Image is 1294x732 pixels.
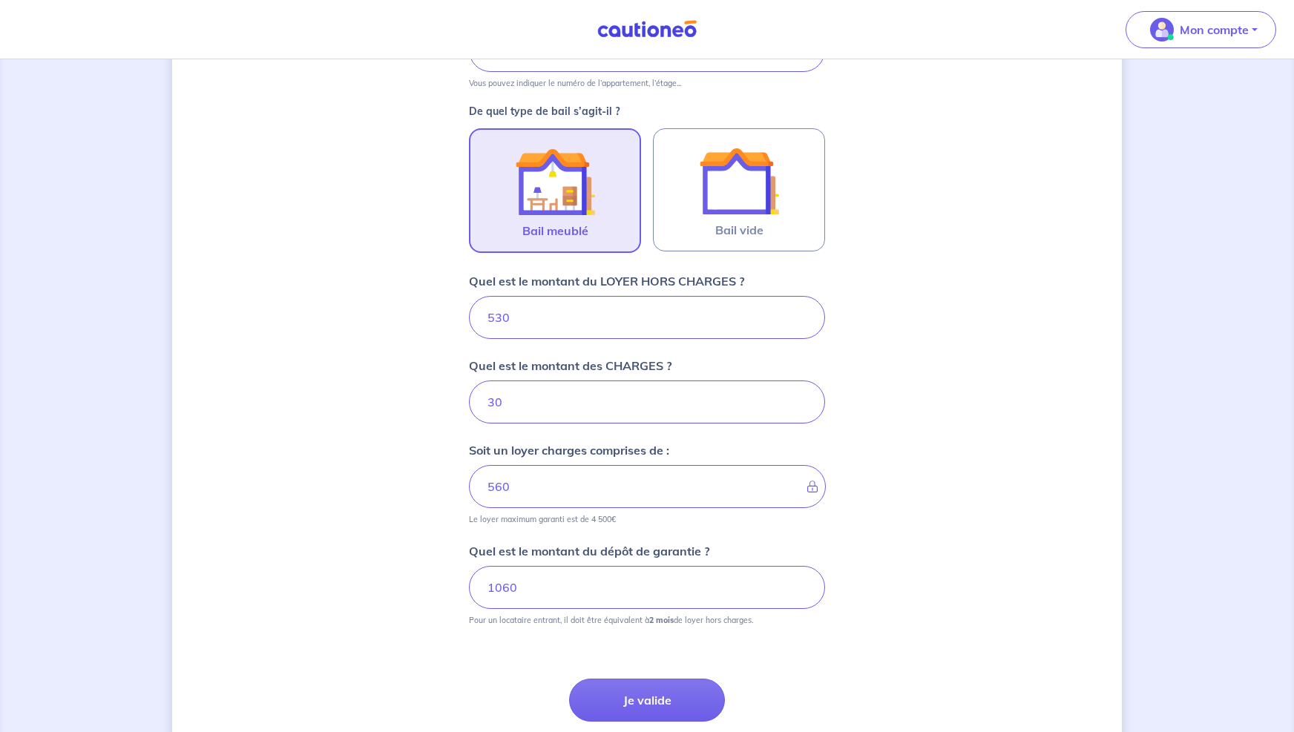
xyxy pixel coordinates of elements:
[469,441,669,459] p: Soit un loyer charges comprises de :
[699,141,779,221] img: illu_empty_lease.svg
[469,566,825,609] input: 750€
[1150,18,1174,42] img: illu_account_valid_menu.svg
[715,221,763,239] span: Bail vide
[469,380,825,423] input: 80 €
[469,106,825,116] p: De quel type de bail s’agit-il ?
[1180,21,1249,39] p: Mon compte
[515,142,595,222] img: illu_furnished_lease.svg
[569,679,725,722] button: Je valide
[469,296,825,339] input: 750€
[649,615,674,625] strong: 2 mois
[591,20,703,39] img: Cautioneo
[469,514,616,524] p: Le loyer maximum garanti est de 4 500€
[522,222,588,240] span: Bail meublé
[469,465,826,508] input: - €
[469,542,709,560] p: Quel est le montant du dépôt de garantie ?
[469,357,671,375] p: Quel est le montant des CHARGES ?
[469,615,753,625] p: Pour un locataire entrant, il doit être équivalent à de loyer hors charges.
[469,272,744,290] p: Quel est le montant du LOYER HORS CHARGES ?
[1126,11,1276,48] button: illu_account_valid_menu.svgMon compte
[469,78,681,88] p: Vous pouvez indiquer le numéro de l’appartement, l’étage...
